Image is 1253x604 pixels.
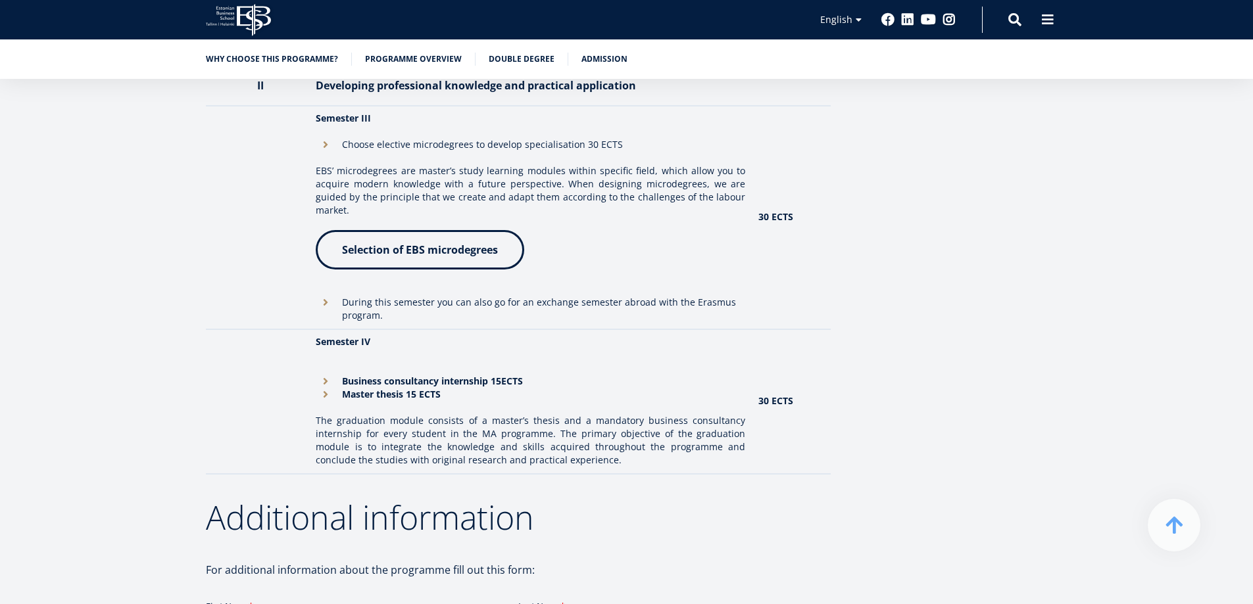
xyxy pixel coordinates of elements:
[581,53,627,66] a: Admission
[316,230,524,269] a: Selection of EBS microdegrees
[342,375,523,387] strong: Business consultancy internship 15ECTS
[206,53,338,66] a: Why choose this programme?
[316,112,371,124] strong: Semester III
[316,335,370,348] strong: Semester IV
[342,243,498,257] span: Selection of EBS microdegrees
[316,296,745,322] li: During this semester you can also go for an exchange semester abroad with the Erasmus program.
[206,560,831,580] p: For additional information about the programme fill out this form:
[489,53,554,66] a: Double Degree
[206,501,831,534] h2: Additional information
[312,1,355,12] span: Last Name
[15,183,145,195] span: MA in International Management
[881,13,895,26] a: Facebook
[309,67,752,106] th: Developing professional knowledge and practical application
[943,13,956,26] a: Instagram
[921,13,936,26] a: Youtube
[342,388,441,400] strong: Master thesis 15 ECTS
[758,210,793,223] strong: 30 ECTS
[365,53,462,66] a: Programme overview
[316,414,745,467] p: The graduation module consists of a master’s thesis and a mandatory business consultancy internsh...
[3,183,12,192] input: MA in International Management
[206,67,310,106] th: II
[758,394,793,407] strong: 30 ECTS
[316,164,745,217] p: EBS’ microdegrees are master’s study learning modules within specific field, which allow you to a...
[316,138,745,151] li: Choose elective microdegrees to develop specialisation 30 ECTS
[901,13,914,26] a: Linkedin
